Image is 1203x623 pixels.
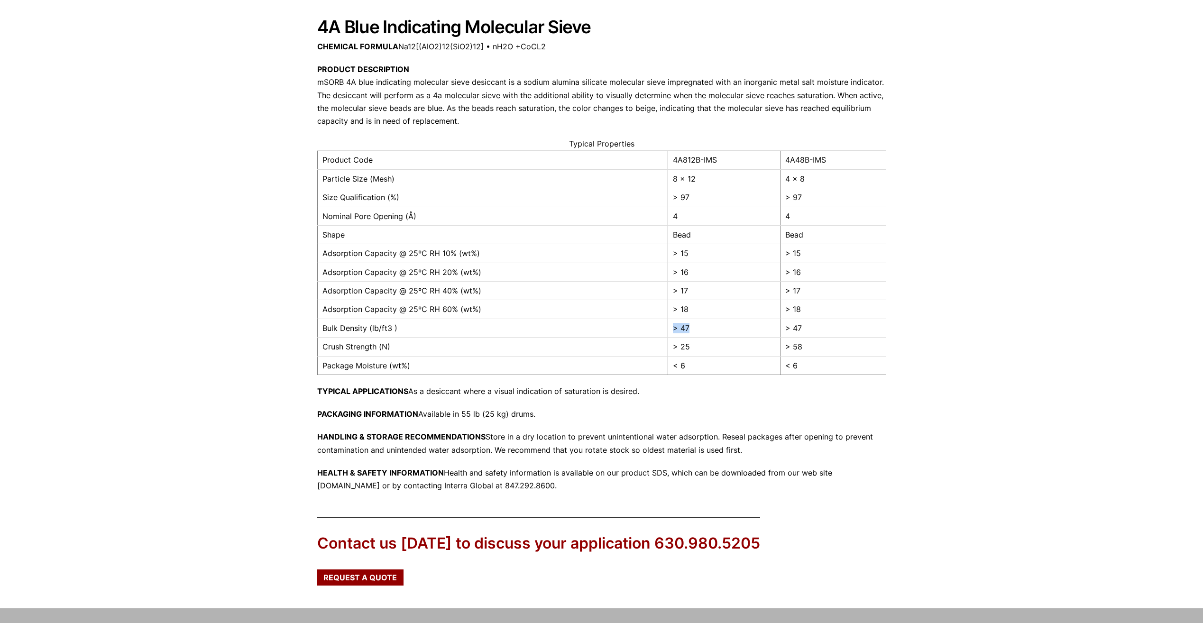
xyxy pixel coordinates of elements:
[317,386,408,396] strong: TYPICAL APPLICATIONS
[317,63,886,128] p: mSORB 4A blue indicating molecular sieve desiccant is a sodium alumina silicate molecular sieve i...
[781,151,886,169] td: 4A48B-IMS
[317,244,668,263] td: Adsorption Capacity @ 25ºC RH 10% (wt%)
[781,207,886,225] td: 4
[323,574,397,581] span: Request a Quote
[668,169,781,188] td: 8 x 12
[781,282,886,300] td: > 17
[668,319,781,337] td: > 47
[781,225,886,244] td: Bead
[317,169,668,188] td: Particle Size (Mesh)
[317,338,668,356] td: Crush Strength (N)
[317,151,668,169] td: Product Code
[668,207,781,225] td: 4
[317,319,668,337] td: Bulk Density (lb/ft3 )
[781,300,886,319] td: > 18
[317,188,668,207] td: Size Qualification (%)
[317,225,668,244] td: Shape
[668,300,781,319] td: > 18
[781,319,886,337] td: > 47
[668,244,781,263] td: > 15
[668,188,781,207] td: > 97
[317,207,668,225] td: Nominal Pore Opening (Å)
[668,225,781,244] td: Bead
[781,169,886,188] td: 4 x 8
[781,338,886,356] td: > 58
[668,282,781,300] td: > 17
[668,356,781,375] td: < 6
[317,569,404,586] a: Request a Quote
[317,468,444,477] strong: HEALTH & SAFETY INFORMATION
[317,18,886,37] h1: 4A Blue Indicating Molecular Sieve
[781,244,886,263] td: > 15
[317,137,886,150] caption: Typical Properties
[317,385,886,398] p: As a desiccant where a visual indication of saturation is desired.
[317,40,886,53] p: Na12[(AlO2)12(SiO2)12] • nH2O +CoCL2
[317,356,668,375] td: Package Moisture (wt%)
[317,64,409,74] strong: PRODUCT DESCRIPTION
[668,151,781,169] td: 4A812B-IMS
[317,431,886,456] p: Store in a dry location to prevent unintentional water adsorption. Reseal packages after opening ...
[317,533,760,554] div: Contact us [DATE] to discuss your application 630.980.5205
[317,42,398,51] strong: CHEMICAL FORMULA
[317,467,886,492] p: Health and safety information is available on our product SDS, which can be downloaded from our w...
[781,356,886,375] td: < 6
[317,432,486,441] strong: HANDLING & STORAGE RECOMMENDATIONS
[317,408,886,421] p: Available in 55 lb (25 kg) drums.
[781,188,886,207] td: > 97
[317,282,668,300] td: Adsorption Capacity @ 25ºC RH 40% (wt%)
[781,263,886,281] td: > 16
[317,263,668,281] td: Adsorption Capacity @ 25ºC RH 20% (wt%)
[668,338,781,356] td: > 25
[668,263,781,281] td: > 16
[317,300,668,319] td: Adsorption Capacity @ 25ºC RH 60% (wt%)
[317,409,418,419] strong: PACKAGING INFORMATION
